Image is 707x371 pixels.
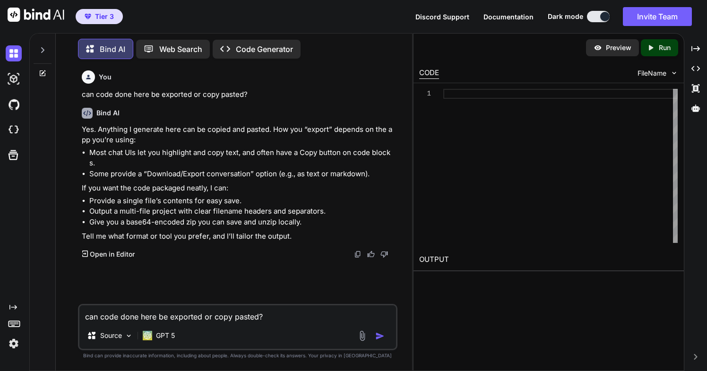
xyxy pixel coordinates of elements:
[89,217,396,228] li: Give you a base64-encoded zip you can save and unzip locally.
[89,147,396,169] li: Most chat UIs let you highlight and copy text, and often have a Copy button on code blocks.
[78,352,397,359] p: Bind can provide inaccurate information, including about people. Always double-check its answers....
[82,183,396,194] p: If you want the code packaged neatly, I can:
[6,71,22,87] img: darkAi-studio
[414,249,684,271] h2: OUTPUT
[6,336,22,352] img: settings
[380,250,388,258] img: dislike
[419,89,431,99] div: 1
[357,330,368,341] img: attachment
[156,331,175,340] p: GPT 5
[89,206,396,217] li: Output a multi-file project with clear filename headers and separators.
[85,14,91,19] img: premium
[125,332,133,340] img: Pick Models
[89,196,396,207] li: Provide a single file’s contents for easy save.
[89,169,396,180] li: Some provide a “Download/Export conversation” option (e.g., as text or markdown).
[483,12,534,22] button: Documentation
[8,8,64,22] img: Bind AI
[6,45,22,61] img: darkChat
[236,43,293,55] p: Code Generator
[415,13,469,21] span: Discord Support
[419,68,439,79] div: CODE
[100,331,122,340] p: Source
[483,13,534,21] span: Documentation
[354,250,362,258] img: copy
[415,12,469,22] button: Discord Support
[623,7,692,26] button: Invite Team
[82,231,396,242] p: Tell me what format or tool you prefer, and I’ll tailor the output.
[367,250,375,258] img: like
[100,43,125,55] p: Bind AI
[82,124,396,146] p: Yes. Anything I generate here can be copied and pasted. How you “export” depends on the app you’r...
[159,43,202,55] p: Web Search
[95,12,114,21] span: Tier 3
[638,69,666,78] span: FileName
[90,250,135,259] p: Open in Editor
[82,89,396,100] p: can code done here be exported or copy pasted?
[143,331,152,340] img: GPT 5
[6,122,22,138] img: cloudideIcon
[76,9,123,24] button: premiumTier 3
[594,43,602,52] img: preview
[606,43,631,52] p: Preview
[659,43,671,52] p: Run
[670,69,678,77] img: chevron down
[96,108,120,118] h6: Bind AI
[548,12,583,21] span: Dark mode
[375,331,385,341] img: icon
[6,96,22,112] img: githubDark
[99,72,112,82] h6: You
